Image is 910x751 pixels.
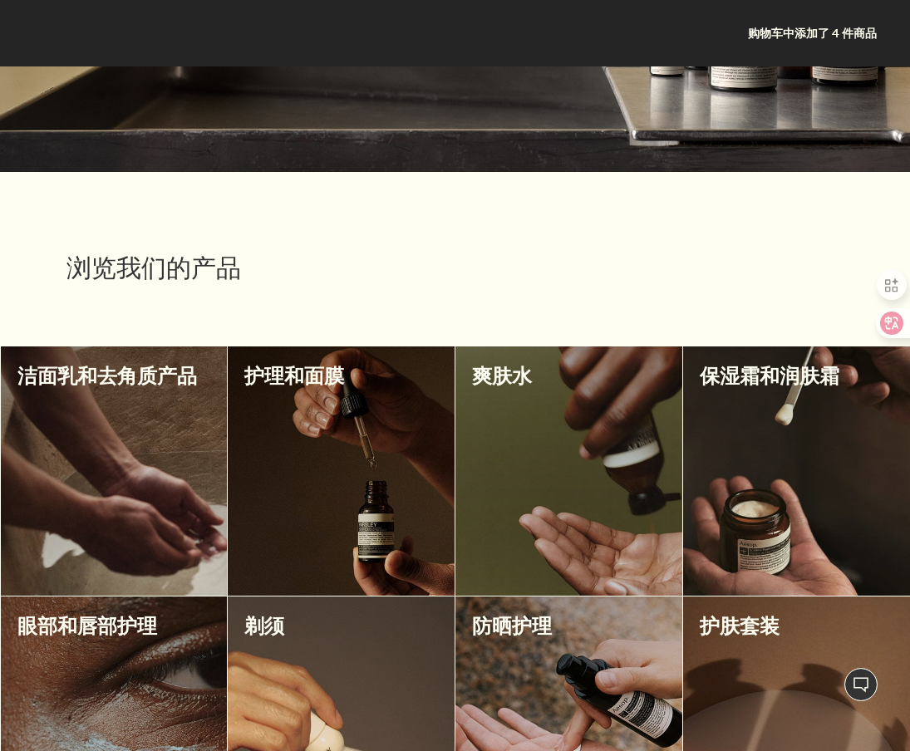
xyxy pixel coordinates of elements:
[700,613,780,639] font: 护肤套装
[244,613,284,639] font: 剃须
[748,26,877,41] font: 购物车中添加了 4 件商品
[472,363,532,389] font: 爽肤水
[1,346,228,596] a: 装饰性的洁面乳和去角质产品
[844,668,878,701] button: 实时协助
[683,346,910,596] a: 装饰性的保湿霜和润肤霜
[455,346,682,596] a: 装饰性的爽肤水
[846,670,876,700] font: 实时协助
[244,363,344,389] font: 护理和面膜
[472,613,552,639] font: 防晒护理
[66,258,241,283] font: 浏览我们的产品
[17,363,197,389] font: 洁面乳和去角质产品
[700,363,839,389] font: 保湿霜和润肤霜
[17,613,157,639] font: 眼部和唇部护理
[228,346,455,596] a: 装饰性的护理和面膜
